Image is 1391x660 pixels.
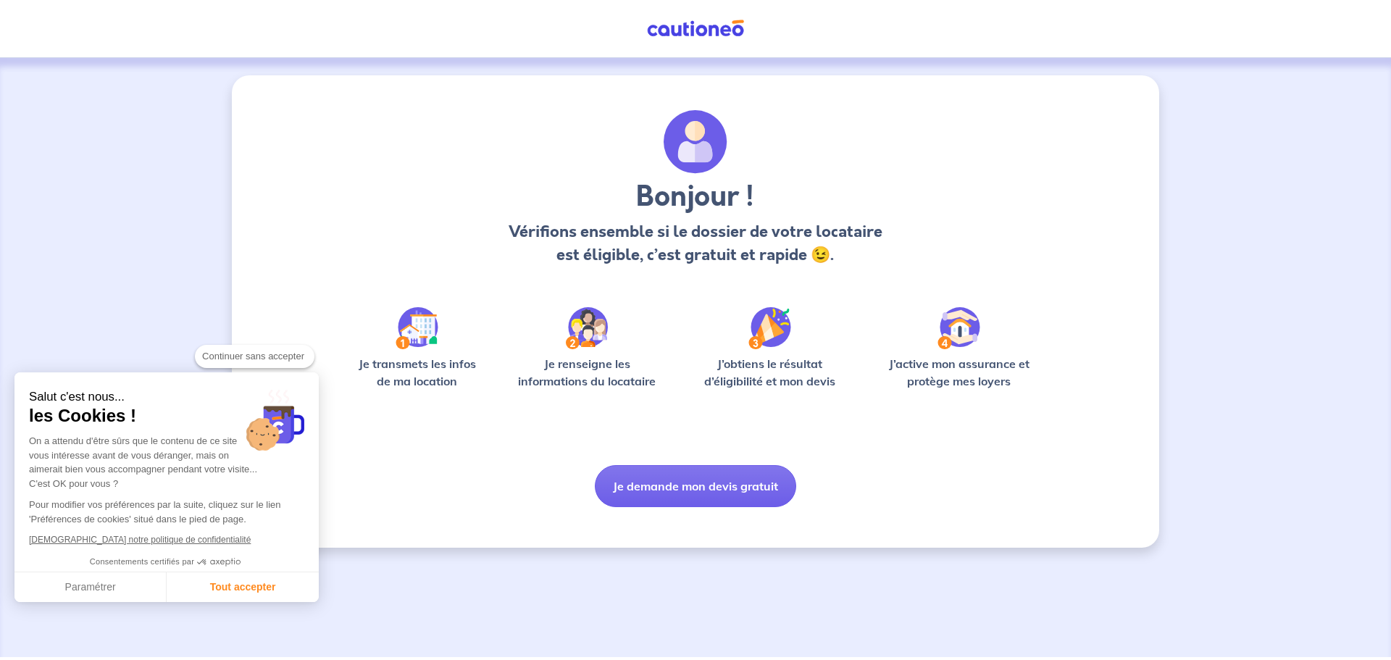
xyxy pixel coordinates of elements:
[29,498,304,526] p: Pour modifier vos préférences par la suite, cliquez sur le lien 'Préférences de cookies' situé da...
[874,355,1043,390] p: J’active mon assurance et protège mes loyers
[90,558,194,566] span: Consentements certifiés par
[396,307,438,349] img: /static/90a569abe86eec82015bcaae536bd8e6/Step-1.svg
[688,355,852,390] p: J’obtiens le résultat d’éligibilité et mon devis
[29,405,304,427] span: les Cookies !
[167,572,319,603] button: Tout accepter
[641,20,750,38] img: Cautioneo
[937,307,980,349] img: /static/bfff1cf634d835d9112899e6a3df1a5d/Step-4.svg
[348,355,486,390] p: Je transmets les infos de ma location
[566,307,608,349] img: /static/c0a346edaed446bb123850d2d04ad552/Step-2.svg
[595,465,796,507] button: Je demande mon devis gratuit
[664,110,727,174] img: archivate
[197,540,241,584] svg: Axeptio
[83,553,251,572] button: Consentements certifiés par
[14,572,167,603] button: Paramétrer
[509,355,665,390] p: Je renseigne les informations du locataire
[202,349,307,364] span: Continuer sans accepter
[29,535,251,545] a: [DEMOGRAPHIC_DATA] notre politique de confidentialité
[195,345,314,368] button: Continuer sans accepter
[29,434,304,490] div: On a attendu d'être sûrs que le contenu de ce site vous intéresse avant de vous déranger, mais on...
[504,180,886,214] h3: Bonjour !
[748,307,791,349] img: /static/f3e743aab9439237c3e2196e4328bba9/Step-3.svg
[504,220,886,267] p: Vérifions ensemble si le dossier de votre locataire est éligible, c’est gratuit et rapide 😉.
[29,390,304,405] small: Salut c'est nous...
